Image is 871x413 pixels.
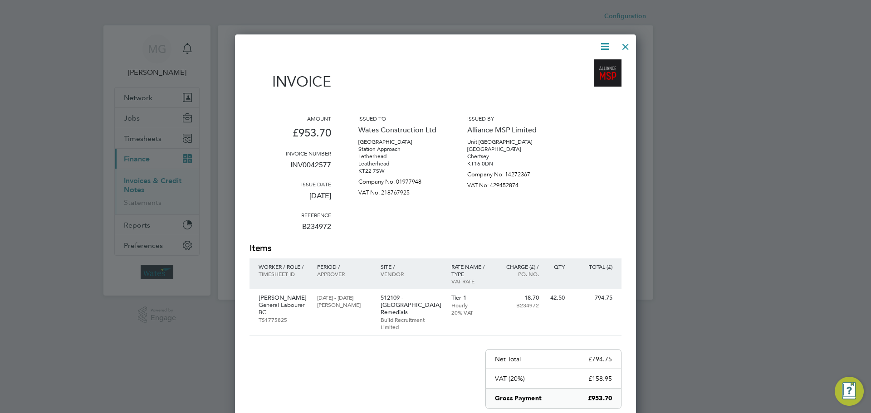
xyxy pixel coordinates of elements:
[250,211,331,219] h3: Reference
[495,355,521,363] p: Net Total
[499,270,539,277] p: Po. No.
[588,394,612,403] p: £953.70
[467,138,549,146] p: Unit [GEOGRAPHIC_DATA]
[499,301,539,309] p: B234972
[381,316,442,330] p: Build Recruitment Limited
[495,394,542,403] p: Gross Payment
[358,160,440,167] p: Leatherhead
[250,188,331,211] p: [DATE]
[467,122,549,138] p: Alliance MSP Limited
[594,59,621,87] img: alliancemsp-logo-remittance.png
[259,263,308,270] p: Worker / Role /
[259,316,308,323] p: TS1775825
[358,138,440,146] p: [GEOGRAPHIC_DATA]
[250,219,331,242] p: B234972
[317,270,371,277] p: Approver
[467,160,549,167] p: KT16 0DN
[467,153,549,160] p: Chertsey
[250,180,331,188] h3: Issue date
[381,263,442,270] p: Site /
[259,294,308,301] p: [PERSON_NAME]
[381,294,442,316] p: 512109 - [GEOGRAPHIC_DATA] Remedials
[259,301,308,316] p: General Labourer BC
[358,153,440,160] p: Letherhead
[451,277,491,285] p: VAT rate
[250,115,331,122] h3: Amount
[250,73,331,90] h1: Invoice
[548,294,565,301] p: 42.50
[317,263,371,270] p: Period /
[358,122,440,138] p: Wates Construction Ltd
[250,242,621,255] h2: Items
[588,355,612,363] p: £794.75
[548,263,565,270] p: QTY
[451,309,491,316] p: 20% VAT
[495,374,525,383] p: VAT (20%)
[358,167,440,175] p: KT22 7SW
[381,270,442,277] p: Vendor
[317,294,371,301] p: [DATE] - [DATE]
[835,377,864,406] button: Engage Resource Center
[358,146,440,153] p: Station Approach
[451,294,491,301] p: Tier 1
[250,122,331,150] p: £953.70
[250,150,331,157] h3: Invoice number
[499,263,539,270] p: Charge (£) /
[574,263,612,270] p: Total (£)
[588,374,612,383] p: £158.95
[499,294,539,301] p: 18.70
[467,178,549,189] p: VAT No: 429452874
[574,294,612,301] p: 794.75
[358,175,440,185] p: Company No: 01977948
[358,185,440,196] p: VAT No: 218767925
[259,270,308,277] p: Timesheet ID
[467,146,549,153] p: [GEOGRAPHIC_DATA]
[467,115,549,122] h3: Issued by
[358,115,440,122] h3: Issued to
[467,167,549,178] p: Company No: 14272367
[451,301,491,309] p: Hourly
[250,157,331,180] p: INV0042577
[317,301,371,308] p: [PERSON_NAME]
[451,263,491,277] p: Rate name / type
